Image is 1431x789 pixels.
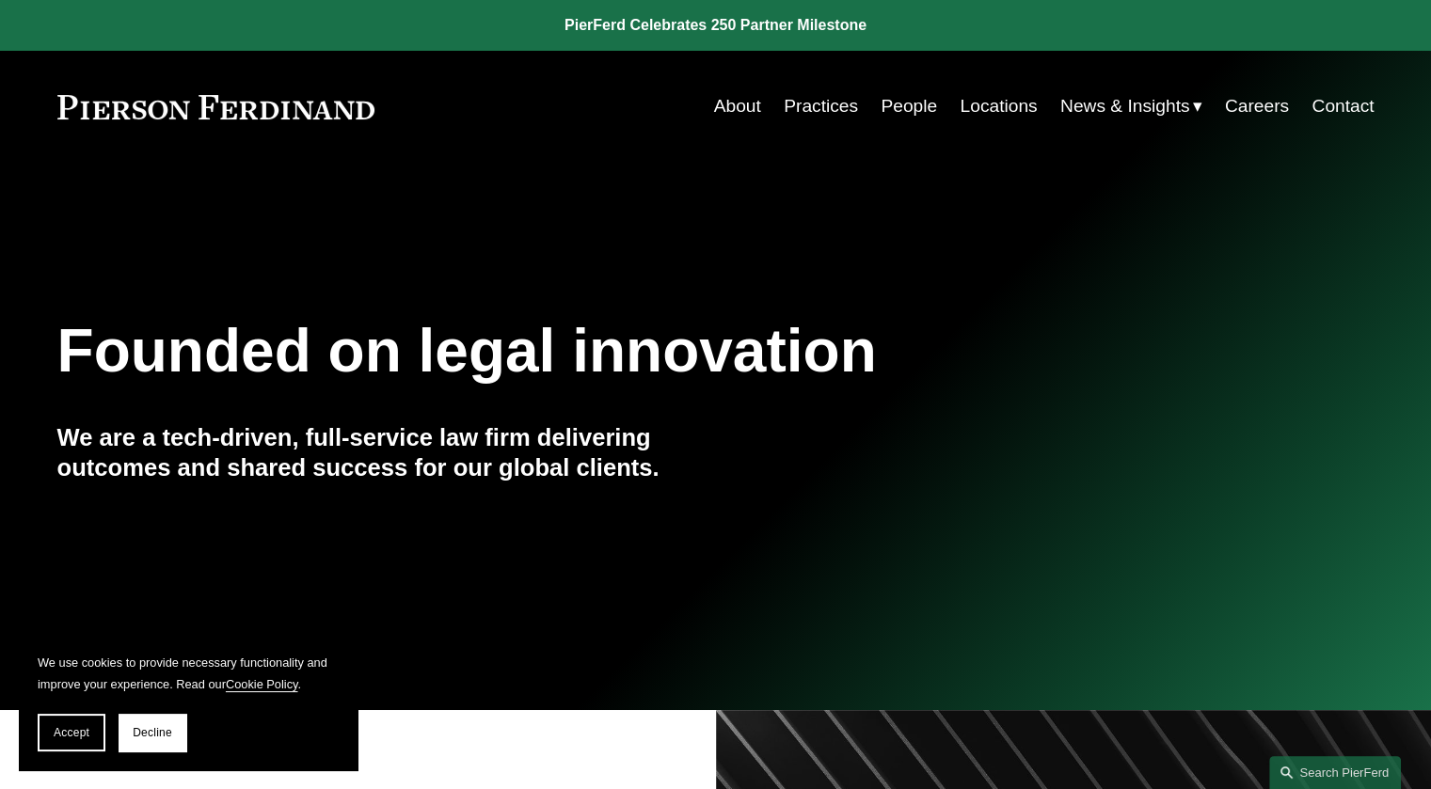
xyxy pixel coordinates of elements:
[1269,756,1401,789] a: Search this site
[1225,88,1289,124] a: Careers
[1312,88,1374,124] a: Contact
[1060,90,1190,123] span: News & Insights
[19,633,358,770] section: Cookie banner
[119,714,186,751] button: Decline
[57,422,716,483] h4: We are a tech-driven, full-service law firm delivering outcomes and shared success for our global...
[881,88,937,124] a: People
[133,726,172,739] span: Decline
[38,714,105,751] button: Accept
[1060,88,1202,124] a: folder dropdown
[960,88,1037,124] a: Locations
[226,677,298,691] a: Cookie Policy
[57,317,1155,386] h1: Founded on legal innovation
[714,88,761,124] a: About
[38,652,339,695] p: We use cookies to provide necessary functionality and improve your experience. Read our .
[784,88,858,124] a: Practices
[54,726,89,739] span: Accept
